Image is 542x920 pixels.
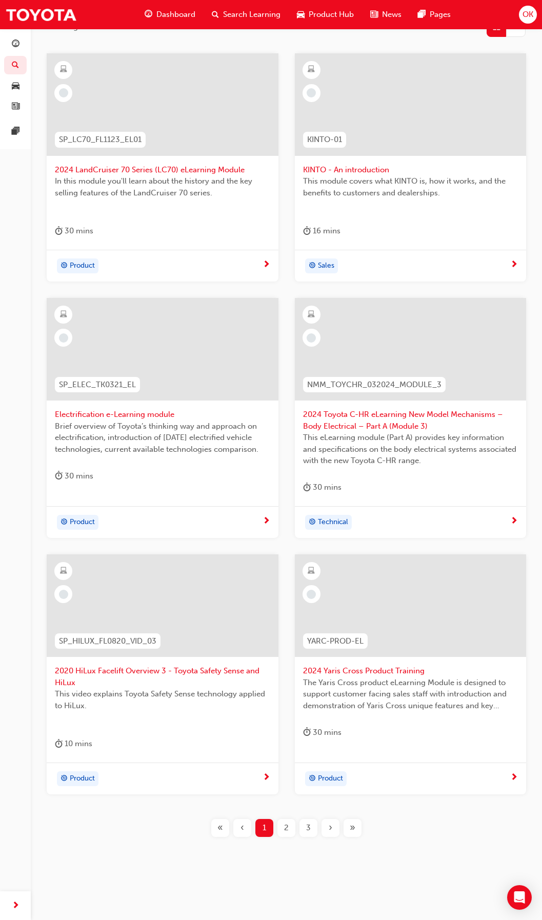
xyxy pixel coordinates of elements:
[308,63,315,76] span: learningResourceType_ELEARNING-icon
[295,298,527,538] a: NMM_TOYCHR_032024_MODULE_32024 Toyota C-HR eLearning New Model Mechanisms – Body Electrical – Par...
[297,819,319,837] button: Page 3
[70,516,95,528] span: Product
[507,885,532,910] div: Open Intercom Messenger
[303,665,518,677] span: 2024 Yaris Cross Product Training
[60,308,67,322] span: learningResourceType_ELEARNING-icon
[342,819,364,837] button: Last page
[318,773,343,785] span: Product
[59,635,156,647] span: SP_HILUX_FL0820_VID_03
[47,554,278,794] a: SP_HILUX_FL0820_VID_032020 HiLux Facelift Overview 3 - Toyota Safety Sense and HiLuxThis video ex...
[55,409,270,421] span: Electrification e-Learning module
[307,333,316,343] span: learningRecordVerb_NONE-icon
[519,6,537,24] button: OK
[61,516,68,529] span: target-icon
[510,517,518,526] span: next-icon
[306,822,311,834] span: 3
[240,822,244,834] span: ‹
[263,517,270,526] span: next-icon
[307,635,364,647] span: YARC-PROD-EL
[12,103,19,112] span: news-icon
[55,225,93,237] div: 30 mins
[12,61,19,70] span: search-icon
[253,819,275,837] button: Page 1
[59,333,68,343] span: learningRecordVerb_NONE-icon
[55,421,270,455] span: Brief overview of Toyota’s thinking way and approach on electrification, introduction of [DATE] e...
[209,819,231,837] button: First page
[370,8,378,21] span: news-icon
[145,8,152,21] span: guage-icon
[523,9,533,21] span: OK
[309,259,316,273] span: target-icon
[55,470,93,483] div: 30 mins
[60,63,67,76] span: learningResourceType_ELEARNING-icon
[308,308,315,322] span: learningResourceType_ELEARNING-icon
[59,134,142,146] span: SP_LC70_FL1123_EL01
[303,225,340,237] div: 16 mins
[430,9,451,21] span: Pages
[284,822,289,834] span: 2
[510,261,518,270] span: next-icon
[60,565,67,578] span: learningResourceType_ELEARNING-icon
[303,432,518,467] span: This eLearning module (Part A) provides key information and specifications on the body electrical...
[319,819,342,837] button: Next page
[303,726,311,739] span: duration-icon
[307,88,316,97] span: learningRecordVerb_NONE-icon
[55,665,270,688] span: 2020 HiLux Facelift Overview 3 - Toyota Safety Sense and HiLux
[156,9,195,21] span: Dashboard
[55,737,63,750] span: duration-icon
[61,772,68,786] span: target-icon
[263,773,270,783] span: next-icon
[55,688,270,711] span: This video explains Toyota Safety Sense technology applied to HiLux.
[318,260,334,272] span: Sales
[289,4,362,25] a: car-iconProduct Hub
[47,298,278,538] a: SP_ELEC_TK0321_ELElectrification e-Learning moduleBrief overview of Toyota’s thinking way and app...
[303,225,311,237] span: duration-icon
[297,8,305,21] span: car-icon
[303,409,518,432] span: 2024 Toyota C-HR eLearning New Model Mechanisms – Body Electrical – Part A (Module 3)
[55,225,63,237] span: duration-icon
[303,175,518,198] span: This module covers what KINTO is, how it works, and the benefits to customers and dealerships.
[70,773,95,785] span: Product
[309,516,316,529] span: target-icon
[5,3,77,26] img: Trak
[136,4,204,25] a: guage-iconDashboard
[362,4,410,25] a: news-iconNews
[307,590,316,599] span: learningRecordVerb_NONE-icon
[263,261,270,270] span: next-icon
[510,773,518,783] span: next-icon
[318,516,348,528] span: Technical
[308,565,315,578] span: learningResourceType_ELEARNING-icon
[47,53,278,282] a: SP_LC70_FL1123_EL012024 LandCruiser 70 Series (LC70) eLearning ModuleIn this module you'll learn ...
[329,822,332,834] span: ›
[212,8,219,21] span: search-icon
[295,554,527,794] a: YARC-PROD-EL2024 Yaris Cross Product TrainingThe Yaris Cross product eLearning Module is designed...
[309,9,354,21] span: Product Hub
[303,481,342,494] div: 30 mins
[307,134,342,146] span: KINTO-01
[275,819,297,837] button: Page 2
[12,127,19,136] span: pages-icon
[204,4,289,25] a: search-iconSearch Learning
[303,481,311,494] span: duration-icon
[410,4,459,25] a: pages-iconPages
[55,164,270,176] span: 2024 LandCruiser 70 Series (LC70) eLearning Module
[12,899,19,912] span: next-icon
[223,9,280,21] span: Search Learning
[295,53,527,282] a: KINTO-01KINTO - An introductionThis module covers what KINTO is, how it works, and the benefits t...
[382,9,402,21] span: News
[418,8,426,21] span: pages-icon
[59,88,68,97] span: learningRecordVerb_NONE-icon
[59,379,136,391] span: SP_ELEC_TK0321_EL
[350,822,355,834] span: »
[303,164,518,176] span: KINTO - An introduction
[55,175,270,198] span: In this module you'll learn about the history and the key selling features of the LandCruiser 70 ...
[12,82,19,91] span: car-icon
[12,40,19,49] span: guage-icon
[55,737,92,750] div: 10 mins
[303,677,518,712] span: The Yaris Cross product eLearning Module is designed to support customer facing sales staff with ...
[70,260,95,272] span: Product
[263,822,266,834] span: 1
[307,379,441,391] span: NMM_TOYCHR_032024_MODULE_3
[303,726,342,739] div: 30 mins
